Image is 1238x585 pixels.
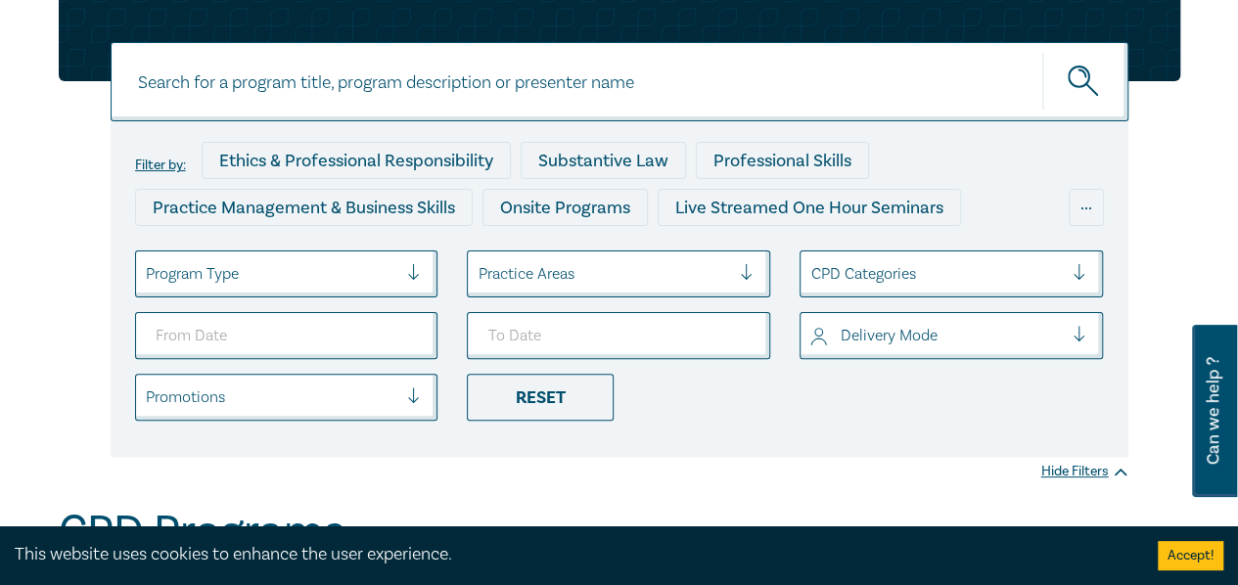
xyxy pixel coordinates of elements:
h1: CPD Programs [59,506,345,557]
input: From Date [135,312,438,359]
div: Ethics & Professional Responsibility [202,142,511,179]
label: Filter by: [135,157,186,173]
input: select [810,263,814,285]
div: Live Streamed Practical Workshops [514,236,824,273]
div: Onsite Programs [482,189,648,226]
input: select [810,325,814,346]
div: Live Streamed Conferences and Intensives [135,236,504,273]
div: ... [1069,189,1104,226]
a: Download PDF [375,524,485,550]
input: select [146,386,150,408]
input: Search for a program title, program description or presenter name [111,42,1128,121]
div: Hide Filters [1041,462,1128,481]
span: Can we help ? [1204,337,1222,485]
div: Live Streamed One Hour Seminars [658,189,961,226]
input: select [478,263,481,285]
div: Practice Management & Business Skills [135,189,473,226]
input: select [146,263,150,285]
div: Substantive Law [521,142,686,179]
div: This website uses cookies to enhance the user experience. [15,542,1128,567]
div: Professional Skills [696,142,869,179]
div: Reset [467,374,614,421]
input: To Date [467,312,770,359]
button: Accept cookies [1158,541,1223,570]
